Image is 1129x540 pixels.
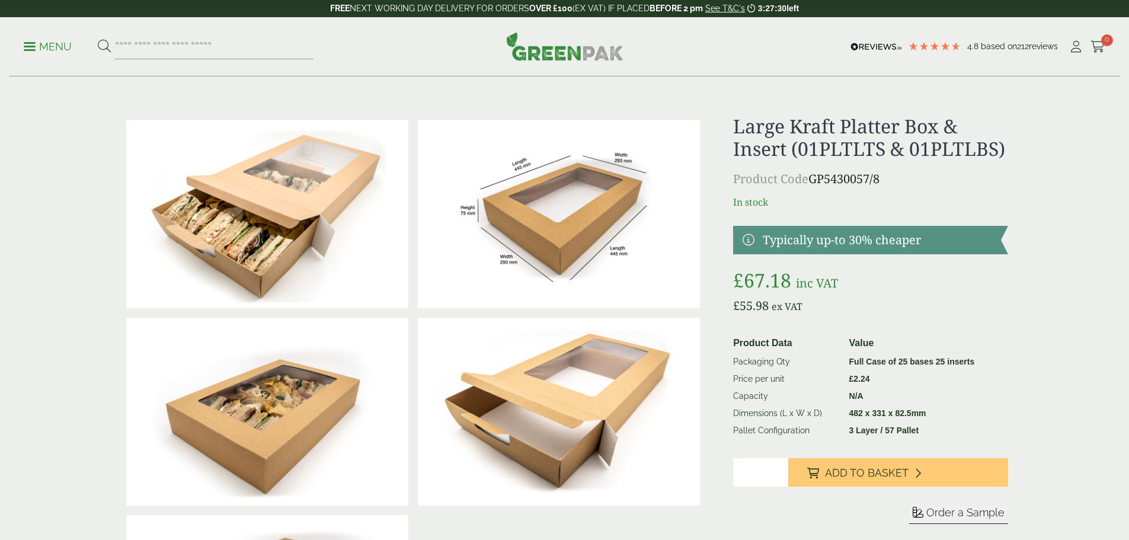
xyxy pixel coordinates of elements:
a: Menu [24,40,72,52]
img: GreenPak Supplies [506,32,623,60]
p: GP5430057/8 [733,170,1008,188]
span: 4.8 [967,41,981,51]
td: Pallet Configuration [728,422,844,439]
span: £ [733,267,744,293]
span: ex VAT [772,300,802,313]
span: left [786,4,799,13]
a: 0 [1090,38,1105,56]
th: Value [845,334,1003,353]
p: In stock [733,195,1008,209]
td: Capacity [728,388,844,405]
span: £ [733,298,740,314]
strong: OVER £100 [529,4,573,13]
strong: 482 x 331 x 82.5mm [849,408,926,418]
span: inc VAT [796,275,838,291]
bdi: 55.98 [733,298,769,314]
bdi: 2.24 [849,374,870,384]
strong: Full Case of 25 bases 25 inserts [849,357,975,366]
strong: 3 Layer / 57 Pallet [849,426,919,435]
span: 212 [1017,41,1029,51]
span: 0 [1101,34,1113,46]
a: See T&C's [705,4,745,13]
strong: FREE [330,4,350,13]
span: reviews [1029,41,1058,51]
span: £ [849,374,854,384]
i: Cart [1090,41,1105,53]
span: 3:27:30 [758,4,786,13]
button: Order a Sample [909,506,1008,524]
strong: BEFORE 2 pm [650,4,703,13]
span: Order a Sample [926,506,1005,519]
td: Packaging Qty [728,353,844,370]
span: Product Code [733,171,808,187]
img: Large Platter Sandwiches Open [126,120,408,308]
td: Dimensions (L x W x D) [728,405,844,422]
h1: Large Kraft Platter Box & Insert (01PLTLTS & 01PLTLBS) [733,115,1008,161]
span: Based on [981,41,1017,51]
th: Product Data [728,334,844,353]
button: Add to Basket [788,458,1008,487]
span: Add to Basket [825,466,909,480]
img: Platter_large [418,120,700,308]
bdi: 67.18 [733,267,791,293]
img: IMG_4591 [418,318,700,506]
td: Price per unit [728,370,844,388]
img: REVIEWS.io [850,43,902,51]
img: IMG_4589 [126,318,408,506]
i: My Account [1069,41,1083,53]
p: Menu [24,40,72,54]
strong: N/A [849,391,863,401]
div: 4.79 Stars [908,41,961,52]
